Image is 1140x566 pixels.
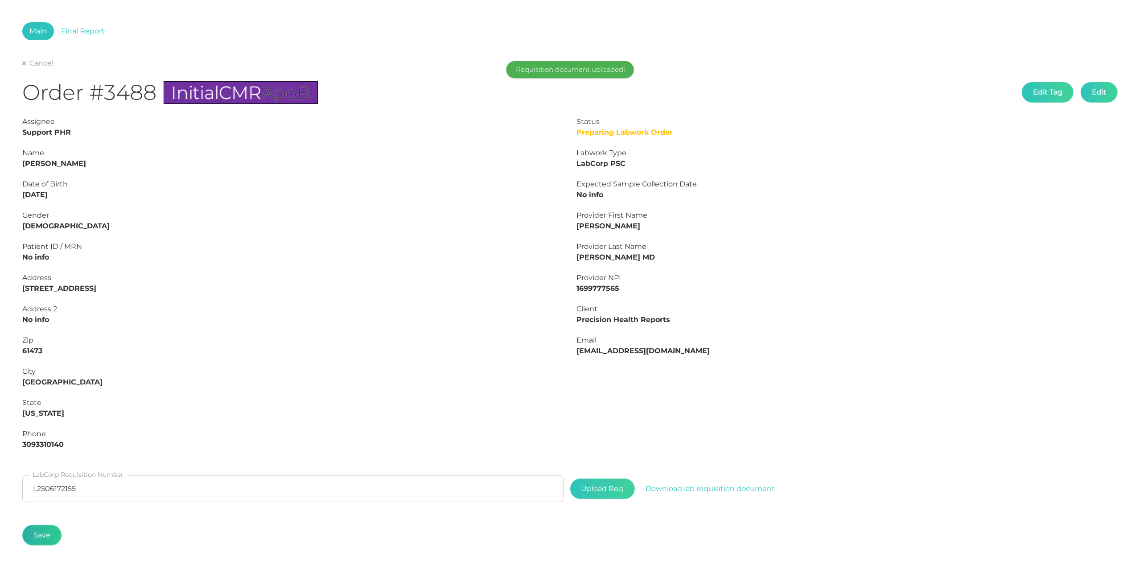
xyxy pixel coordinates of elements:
strong: No info [22,315,49,324]
a: Cancel [22,59,54,68]
div: Provider Last Name [577,241,1118,252]
div: Patient ID / MRN [22,241,564,252]
strong: [STREET_ADDRESS] [22,284,96,293]
strong: 1699777565 [577,284,620,293]
strong: No info [577,190,604,199]
strong: [PERSON_NAME] [577,222,641,230]
span: Preparing Labwork Order [577,128,673,136]
div: Address [22,273,564,283]
strong: [PERSON_NAME] [22,159,86,168]
strong: [US_STATE] [22,409,64,417]
a: Main [22,22,54,40]
button: Edit Tag [1022,82,1074,103]
div: City [22,366,564,377]
div: Provider First Name [577,210,1118,221]
button: Download lab requisition document [635,479,786,499]
strong: Support PHR [22,128,71,136]
div: Address 2 [22,304,564,314]
div: Labwork Type [577,148,1118,158]
strong: Precision Health Reports [577,315,671,324]
div: Expected Sample Collection Date [577,179,1118,190]
span: Initial [171,82,219,103]
span: Upload Req [570,479,635,499]
strong: [DATE] [22,190,48,199]
strong: [EMAIL_ADDRESS][DOMAIN_NAME] [577,347,710,355]
span: ApoB [261,82,310,103]
h1: Order #3488 [22,79,318,106]
strong: 3093310140 [22,440,64,449]
strong: LabCorp PSC [577,159,626,168]
a: Final Report [54,22,112,40]
input: LabCorp Requisition Number [22,475,564,502]
strong: [PERSON_NAME] MD [577,253,655,261]
div: Date of Birth [22,179,564,190]
div: Email [577,335,1118,346]
span: CMR [219,82,261,103]
button: Save [22,525,62,545]
strong: [GEOGRAPHIC_DATA] [22,378,103,386]
div: Client [577,304,1118,314]
div: Name [22,148,564,158]
strong: No info [22,253,49,261]
div: Phone [22,429,564,439]
div: Status [577,116,1118,127]
div: Requisition document uploaded! [506,61,634,78]
strong: [DEMOGRAPHIC_DATA] [22,222,110,230]
div: Assignee [22,116,564,127]
div: Zip [22,335,564,346]
div: Gender [22,210,564,221]
div: Provider NPI [577,273,1118,283]
button: Edit [1081,82,1118,103]
strong: 61473 [22,347,42,355]
div: State [22,397,564,408]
